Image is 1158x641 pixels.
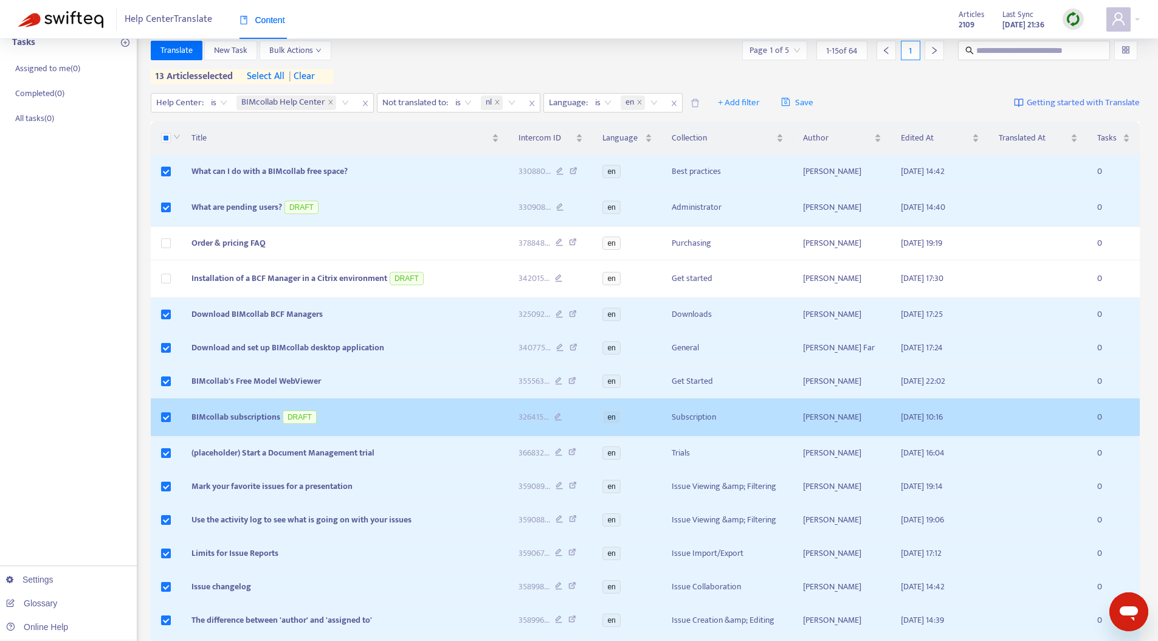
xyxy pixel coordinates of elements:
[519,411,549,424] span: 326415 ...
[901,479,943,493] span: [DATE] 19:14
[602,480,620,493] span: en
[211,94,227,112] span: is
[602,201,620,214] span: en
[901,164,945,178] span: [DATE] 14:42
[191,479,353,493] span: Mark your favorite issues for a presentation
[602,513,620,527] span: en
[989,122,1087,155] th: Translated At
[793,260,891,299] td: [PERSON_NAME]
[793,331,891,365] td: [PERSON_NAME] Far
[519,201,551,214] span: 330908 ...
[241,95,325,110] span: BIMcollab Help Center
[793,470,891,504] td: [PERSON_NAME]
[602,165,620,178] span: en
[1087,365,1140,398] td: 0
[930,46,939,55] span: right
[793,122,891,155] th: Author
[328,99,334,106] span: close
[519,375,550,388] span: 355563 ...
[781,97,790,106] span: save
[1087,537,1140,570] td: 0
[191,613,372,627] span: The difference between 'author' and 'assigned to'
[377,94,450,112] span: Not translated to :
[544,94,590,112] span: Language :
[793,437,891,470] td: [PERSON_NAME]
[260,41,331,60] button: Bulk Actionsdown
[602,580,620,594] span: en
[793,155,891,189] td: [PERSON_NAME]
[959,18,974,32] strong: 2109
[15,62,80,75] p: Assigned to me ( 0 )
[191,341,384,355] span: Download and set up BIMcollab desktop application
[662,155,793,189] td: Best practices
[121,38,129,47] span: plus-circle
[1014,93,1140,113] a: Getting started with Translate
[662,604,793,637] td: Issue Creation &amp; Editing
[602,237,620,250] span: en
[240,15,285,25] span: Content
[901,200,945,214] span: [DATE] 14:40
[6,622,68,632] a: Online Help
[1087,604,1140,637] td: 0
[1002,18,1044,32] strong: [DATE] 21:36
[125,8,212,31] span: Help Center Translate
[1087,470,1140,504] td: 0
[602,446,620,460] span: en
[315,47,322,54] span: down
[793,398,891,437] td: [PERSON_NAME]
[662,189,793,227] td: Administrator
[481,95,503,110] span: nl
[151,41,202,60] button: Translate
[357,96,373,111] span: close
[12,35,35,50] p: Tasks
[662,537,793,570] td: Issue Import/Export
[269,44,322,57] span: Bulk Actions
[284,201,319,214] span: DRAFT
[1097,131,1120,145] span: Tasks
[519,308,550,321] span: 325092 ...
[691,99,700,108] span: delete
[160,44,193,57] span: Translate
[191,446,374,460] span: (placeholder) Start a Document Management trial
[793,365,891,398] td: [PERSON_NAME]
[15,87,64,100] p: Completed ( 0 )
[901,41,920,60] div: 1
[666,96,682,111] span: close
[284,69,315,84] span: clear
[793,227,891,260] td: [PERSON_NAME]
[901,546,942,560] span: [DATE] 17:12
[626,95,634,110] span: en
[1087,331,1140,365] td: 0
[1087,298,1140,331] td: 0
[247,69,284,84] span: select all
[519,341,551,355] span: 340775 ...
[519,614,550,627] span: 358996 ...
[182,122,509,155] th: Title
[191,131,489,145] span: Title
[662,365,793,398] td: Get Started
[240,16,248,24] span: book
[1087,260,1140,299] td: 0
[595,94,612,112] span: is
[621,95,645,110] span: en
[1002,8,1033,21] span: Last Sync
[191,513,412,527] span: Use the activity log to see what is going on with your issues
[772,93,822,113] button: saveSave
[793,504,891,537] td: [PERSON_NAME]
[781,95,813,110] span: Save
[494,99,500,106] span: close
[191,374,321,388] span: BIMcollab's Free Model WebViewer
[214,44,247,57] span: New Task
[901,131,970,145] span: Edited At
[602,272,620,285] span: en
[204,41,257,60] button: New Task
[662,398,793,437] td: Subscription
[1027,96,1140,110] span: Getting started with Translate
[151,69,233,84] span: 13 articles selected
[15,112,54,125] p: All tasks ( 0 )
[1087,189,1140,227] td: 0
[901,613,944,627] span: [DATE] 14:39
[636,99,643,106] span: close
[191,307,323,321] span: Download BIMcollab BCF Managers
[151,94,205,112] span: Help Center :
